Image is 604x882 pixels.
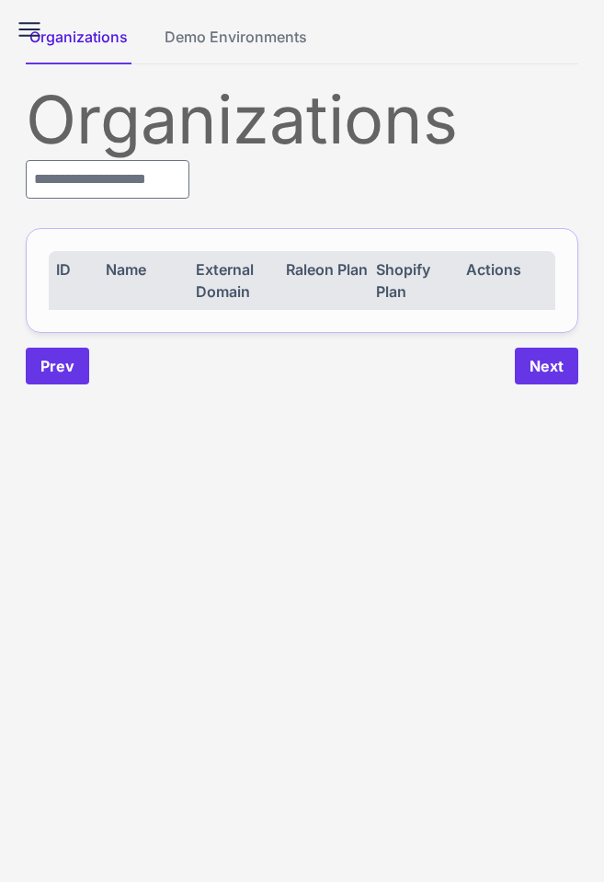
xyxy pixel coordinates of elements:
button: Demo Environments [161,26,311,64]
div: Name [106,258,188,303]
div: ID [56,258,97,303]
div: Actions [466,258,548,303]
button: Next [515,348,578,384]
div: Organizations [26,86,578,153]
div: Shopify Plan [376,258,458,303]
div: External Domain [196,258,278,303]
button: Prev [26,348,89,384]
div: Raleon Plan [286,258,368,303]
button: Organizations [26,26,131,64]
